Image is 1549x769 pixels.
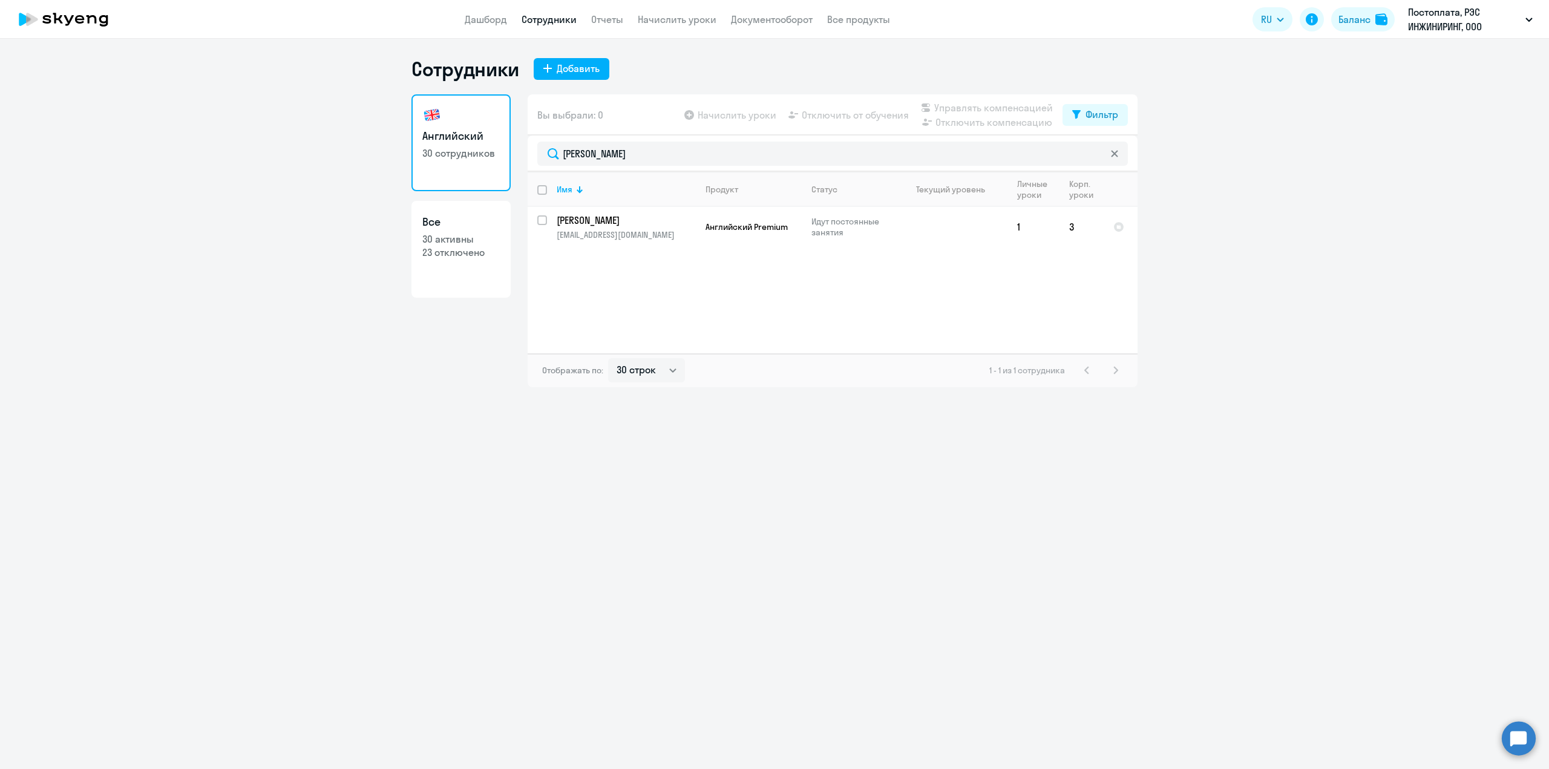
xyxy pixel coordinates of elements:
[1338,12,1371,27] div: Баланс
[465,13,507,25] a: Дашборд
[1017,178,1059,200] div: Личные уроки
[1331,7,1395,31] button: Балансbalance
[989,365,1065,376] span: 1 - 1 из 1 сотрудника
[1059,207,1104,247] td: 3
[1253,7,1292,31] button: RU
[1261,12,1272,27] span: RU
[411,57,519,81] h1: Сотрудники
[557,214,693,227] p: [PERSON_NAME]
[422,128,500,144] h3: Английский
[1408,5,1521,34] p: Постоплата, РЭС ИНЖИНИРИНГ, ООО
[706,184,801,195] div: Продукт
[827,13,890,25] a: Все продукты
[591,13,623,25] a: Отчеты
[557,214,695,227] a: [PERSON_NAME]
[534,58,609,80] button: Добавить
[1086,107,1118,122] div: Фильтр
[537,108,603,122] span: Вы выбрали: 0
[638,13,716,25] a: Начислить уроки
[1007,207,1059,247] td: 1
[1017,178,1048,200] div: Личные уроки
[916,184,985,195] div: Текущий уровень
[411,94,511,191] a: Английский30 сотрудников
[706,184,738,195] div: Продукт
[422,246,500,259] p: 23 отключено
[422,105,442,125] img: english
[1069,178,1093,200] div: Корп. уроки
[557,229,695,240] p: [EMAIL_ADDRESS][DOMAIN_NAME]
[422,232,500,246] p: 30 активны
[542,365,603,376] span: Отображать по:
[422,146,500,160] p: 30 сотрудников
[811,184,894,195] div: Статус
[422,214,500,230] h3: Все
[1402,5,1539,34] button: Постоплата, РЭС ИНЖИНИРИНГ, ООО
[522,13,577,25] a: Сотрудники
[411,201,511,298] a: Все30 активны23 отключено
[1063,104,1128,126] button: Фильтр
[1375,13,1387,25] img: balance
[1069,178,1103,200] div: Корп. уроки
[811,184,837,195] div: Статус
[557,184,572,195] div: Имя
[731,13,813,25] a: Документооборот
[706,221,788,232] span: Английский Premium
[905,184,1007,195] div: Текущий уровень
[557,184,695,195] div: Имя
[557,61,600,76] div: Добавить
[537,142,1128,166] input: Поиск по имени, email, продукту или статусу
[811,216,894,238] p: Идут постоянные занятия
